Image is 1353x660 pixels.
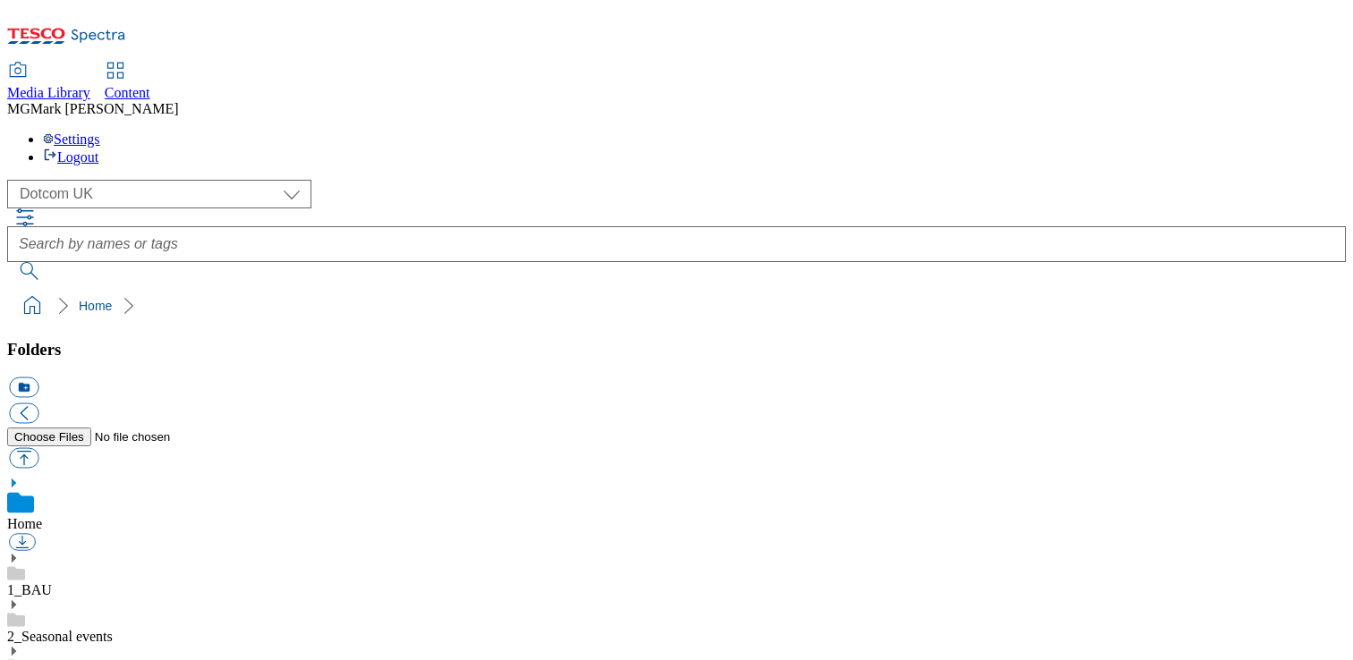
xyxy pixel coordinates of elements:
[7,63,90,101] a: Media Library
[7,226,1346,262] input: Search by names or tags
[105,85,150,100] span: Content
[18,292,47,320] a: home
[79,299,112,313] a: Home
[7,340,1346,360] h3: Folders
[7,289,1346,323] nav: breadcrumb
[105,63,150,101] a: Content
[43,149,98,165] a: Logout
[7,629,113,644] a: 2_Seasonal events
[30,101,179,116] span: Mark [PERSON_NAME]
[7,582,52,597] a: 1_BAU
[7,516,42,531] a: Home
[7,101,30,116] span: MG
[43,131,100,147] a: Settings
[7,85,90,100] span: Media Library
